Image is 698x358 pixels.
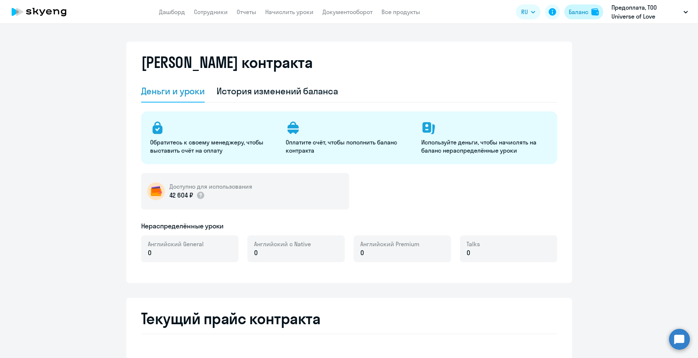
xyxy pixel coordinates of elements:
[591,8,599,16] img: balance
[611,3,681,21] p: Предоплата, ТОО Universe of Love (Универсе оф лове)
[141,221,224,231] h5: Нераспределённые уроки
[217,85,338,97] div: История изменений баланса
[254,248,258,258] span: 0
[516,4,540,19] button: RU
[421,138,548,154] p: Используйте деньги, чтобы начислять на баланс нераспределённые уроки
[564,4,603,19] button: Балансbalance
[382,8,420,16] a: Все продукты
[360,240,419,248] span: Английский Premium
[521,7,528,16] span: RU
[569,7,588,16] div: Баланс
[286,138,412,154] p: Оплатите счёт, чтобы пополнить баланс контракта
[360,248,364,258] span: 0
[141,85,205,97] div: Деньги и уроки
[169,191,205,200] p: 42 604 ₽
[608,3,692,21] button: Предоплата, ТОО Universe of Love (Универсе оф лове)
[467,240,480,248] span: Talks
[467,248,470,258] span: 0
[322,8,373,16] a: Документооборот
[254,240,311,248] span: Английский с Native
[169,182,252,191] h5: Доступно для использования
[148,248,152,258] span: 0
[237,8,256,16] a: Отчеты
[141,310,557,328] h2: Текущий прайс контракта
[194,8,228,16] a: Сотрудники
[141,53,313,71] h2: [PERSON_NAME] контракта
[265,8,314,16] a: Начислить уроки
[147,182,165,200] img: wallet-circle.png
[150,138,277,154] p: Обратитесь к своему менеджеру, чтобы выставить счёт на оплату
[159,8,185,16] a: Дашборд
[148,240,204,248] span: Английский General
